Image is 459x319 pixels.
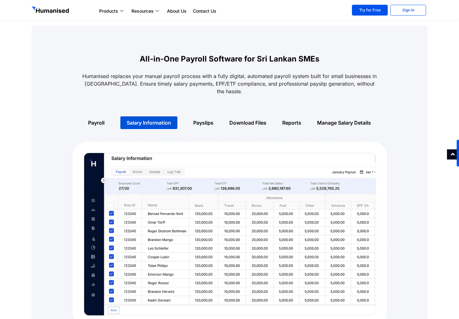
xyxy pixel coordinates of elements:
a: Download Files [229,120,266,126]
a: Manage Salary Details [317,120,371,126]
a: About Us [164,7,190,15]
a: Try for Free [352,5,388,16]
h3: All-in-One Payroll Software for Sri Lankan SMEs [54,54,405,64]
a: Payroll [88,120,105,126]
a: Salary Information [120,116,177,129]
a: Payslips [193,120,214,126]
img: GetHumanised Logo [32,6,70,15]
a: Resources [128,7,164,15]
a: Products [96,7,128,15]
a: Sign In [390,5,426,16]
a: Reports [282,120,301,126]
p: Humanised replaces your manual payroll process with a fully digital, automated payroll system bui... [82,72,377,95]
a: Contact Us [190,7,220,15]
